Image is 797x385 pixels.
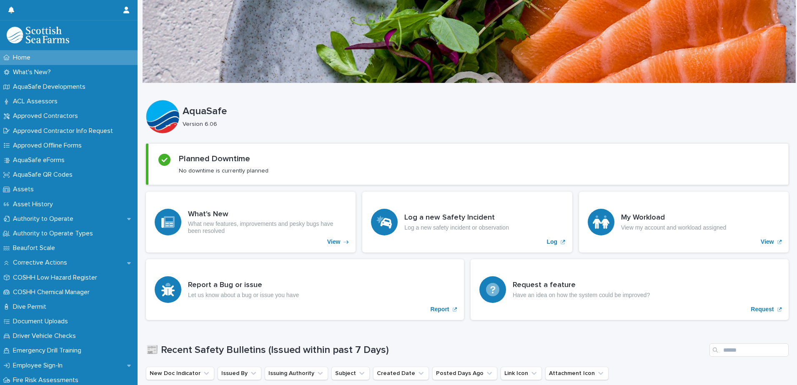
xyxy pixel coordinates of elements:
[7,27,69,43] img: bPIBxiqnSb2ggTQWdOVV
[327,238,341,245] p: View
[183,121,782,128] p: Version 6.06
[709,343,789,357] input: Search
[10,259,74,267] p: Corrective Actions
[373,367,429,380] button: Created Date
[430,306,449,313] p: Report
[188,220,347,235] p: What new features, improvements and pesky bugs have been resolved
[513,292,650,299] p: Have an idea on how the system could be improved?
[265,367,328,380] button: Issuing Authority
[146,367,214,380] button: New Doc Indicator
[10,185,40,193] p: Assets
[10,274,104,282] p: COSHH Low Hazard Register
[10,332,83,340] p: Driver Vehicle Checks
[621,213,727,222] h3: My Workload
[10,83,92,91] p: AquaSafe Developments
[331,367,370,380] button: Subject
[188,210,347,219] h3: What's New
[10,127,120,135] p: Approved Contractor Info Request
[183,105,785,117] p: AquaSafe
[179,167,268,175] p: No downtime is currently planned
[10,244,62,252] p: Beaufort Scale
[545,367,609,380] button: Attachment Icon
[501,367,542,380] button: Link Icon
[10,171,79,179] p: AquaSafe QR Codes
[10,215,80,223] p: Authority to Operate
[761,238,774,245] p: View
[10,54,37,62] p: Home
[404,224,509,231] p: Log a new safety incident or observation
[579,192,789,252] a: View
[179,154,250,164] h2: Planned Downtime
[10,142,88,150] p: Approved Offline Forms
[751,306,774,313] p: Request
[188,292,299,299] p: Let us know about a bug or issue you have
[10,303,53,311] p: Dive Permit
[10,200,60,208] p: Asset History
[10,112,85,120] p: Approved Contractors
[404,213,509,222] h3: Log a new Safety Incident
[10,68,58,76] p: What's New?
[146,192,356,252] a: View
[362,192,572,252] a: Log
[513,281,650,290] h3: Request a feature
[10,347,88,355] p: Emergency Drill Training
[10,317,75,325] p: Document Uploads
[10,288,96,296] p: COSHH Chemical Manager
[621,224,727,231] p: View my account and workload assigned
[188,281,299,290] h3: Report a Bug or issue
[432,367,497,380] button: Posted Days Ago
[146,344,706,356] h1: 📰 Recent Safety Bulletins (Issued within past 7 Days)
[10,376,85,384] p: Fire Risk Assessments
[10,156,71,164] p: AquaSafe eForms
[146,259,464,320] a: Report
[471,259,789,320] a: Request
[10,362,69,370] p: Employee Sign-In
[218,367,261,380] button: Issued By
[10,97,64,105] p: ACL Assessors
[547,238,558,245] p: Log
[10,230,100,237] p: Authority to Operate Types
